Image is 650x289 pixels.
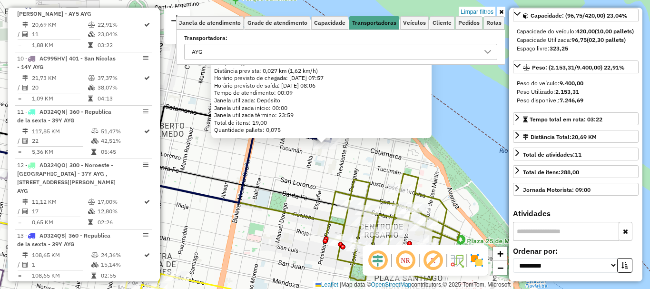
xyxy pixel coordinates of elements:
td: / [17,260,22,269]
i: % de utilização da cubagem [88,31,95,37]
strong: 96,75 [571,36,587,43]
i: Total de Atividades [22,85,28,90]
label: Ordenar por: [513,245,639,257]
td: 37,37% [97,73,143,83]
strong: (02,30 pallets) [587,36,626,43]
i: Distância Total [22,199,28,205]
i: Tempo total em rota [88,42,93,48]
i: Total de Atividades [22,209,28,214]
span: Rotas [486,20,502,26]
td: 04:13 [97,94,143,103]
span: AC732VL [36,1,60,9]
div: Jornada Motorista: 09:00 [523,186,591,194]
i: Rota otimizada [144,199,150,205]
strong: 7.246,69 [560,97,583,104]
strong: 323,25 [550,45,568,52]
img: Exibir/Ocultar setores [469,253,484,268]
td: 22 [31,136,91,146]
i: Distância Total [22,129,28,134]
td: 11,12 KM [31,197,88,207]
i: % de utilização do peso [88,199,95,205]
a: Distância Total:20,69 KM [513,130,639,143]
td: = [17,218,22,227]
i: Rota otimizada [144,22,150,28]
span: Ocultar NR [394,249,417,272]
td: / [17,83,22,92]
i: % de utilização da cubagem [91,138,98,144]
span: Tempo total em rota: 03:22 [530,116,602,123]
strong: 2.153,31 [555,88,579,95]
span: Transportadoras [352,20,396,26]
td: / [17,30,22,39]
td: 02:55 [100,271,143,280]
strong: (10,00 pallets) [595,28,634,35]
i: % de utilização do peso [88,75,95,81]
span: Janela de atendimento [179,20,241,26]
i: Rota otimizada [144,252,150,258]
td: 05:45 [100,147,143,157]
div: Espaço livre: [517,44,635,53]
div: Distância Total: [523,133,597,141]
i: Tempo total em rota [91,273,96,279]
a: Total de atividades:11 [513,148,639,160]
div: Total de itens: 19,00 [214,119,429,127]
td: / [17,136,22,146]
i: % de utilização da cubagem [91,262,98,268]
span: 12 - [17,161,116,194]
div: Capacidade Utilizada: [517,36,635,44]
i: % de utilização do peso [91,252,98,258]
i: Distância Total [22,22,28,28]
span: Peso: (2.153,31/9.400,00) 22,91% [532,64,625,71]
div: Total de itens: [523,168,579,177]
i: Tempo total em rota [88,219,93,225]
div: Horário previsto de chegada: [DATE] 07:57 [214,74,429,82]
span: − [497,262,503,274]
i: % de utilização da cubagem [88,209,95,214]
td: 02:26 [97,218,143,227]
div: Janela utilizada início: 00:00 [214,104,429,112]
div: Peso disponível: [517,96,635,105]
td: 108,65 KM [31,250,91,260]
a: Jornada Motorista: 09:00 [513,183,639,196]
td: 51,47% [100,127,143,136]
td: / [17,207,22,216]
span: | 360 - Republica de la sexta - 39Y AYG [17,108,111,124]
a: Zoom out [493,261,507,275]
td: 0,65 KM [31,218,88,227]
td: = [17,40,22,50]
a: 1 - 0000457428 - [PERSON_NAME] [519,280,611,287]
div: Horário previsto de saída: [DATE] 08:06 [214,82,429,90]
span: AD324QN [39,108,66,115]
strong: 9.400,00 [560,80,583,87]
span: | 360 - Republica de la sexta - 39Y AYG [17,232,110,248]
div: Peso: (2.153,31/9.400,00) 22,91% [513,75,639,109]
td: 1 [31,260,91,269]
td: = [17,271,22,280]
td: 23,04% [97,30,143,39]
span: Veículos [403,20,426,26]
div: Capacidade do veículo: [517,27,635,36]
td: 1,88 KM [31,40,88,50]
td: 17,00% [97,197,143,207]
td: 1,09 KM [31,94,88,103]
em: Opções [143,162,148,168]
span: Total de atividades: [523,151,581,158]
i: Total de Atividades [22,31,28,37]
a: Peso: (2.153,31/9.400,00) 22,91% [513,60,639,73]
img: Fluxo de ruas [449,253,464,268]
i: Total de Atividades [22,138,28,144]
span: 9 - [17,1,91,17]
div: Janela utilizada término: 23:59 [214,111,429,119]
td: 108,65 KM [31,271,91,280]
i: Distância Total [22,252,28,258]
td: 42,51% [100,136,143,146]
span: Ocultar deslocamento [366,249,389,272]
a: Zoom in [493,247,507,261]
span: | [340,281,341,288]
div: Capacidade: (96,75/420,00) 23,04% [513,23,639,57]
td: 11 [31,30,88,39]
div: Tempo de atendimento: 00:09 [214,22,429,134]
a: Tempo total em rota: 03:22 [513,112,639,125]
i: Distância Total [22,75,28,81]
strong: 288,00 [561,169,579,176]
